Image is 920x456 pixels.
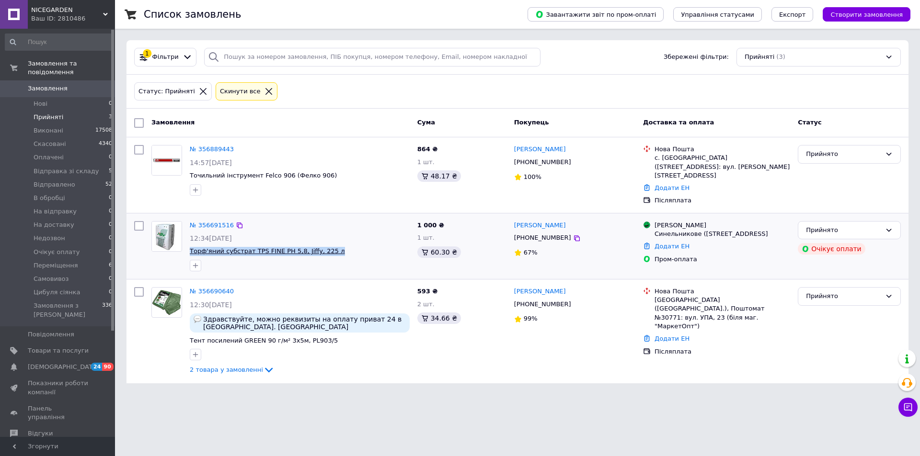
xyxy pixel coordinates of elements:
span: Відправлено [34,180,75,189]
div: Прийнято [806,291,881,301]
div: 1 [143,49,151,58]
h1: Список замовлень [144,9,241,20]
span: 336 [102,301,112,319]
div: Післяплата [655,347,790,356]
span: Управління статусами [681,11,754,18]
span: 1 шт. [417,234,435,241]
span: 1 000 ₴ [417,222,444,229]
a: Точильний інструмент Felco 906 (Фелко 906) [190,172,337,179]
span: 0 [109,234,112,243]
span: 52 [105,180,112,189]
span: Фільтри [152,53,179,62]
span: Створити замовлення [830,11,903,18]
span: В обробці [34,194,65,202]
span: [PHONE_NUMBER] [514,234,571,241]
a: Фото товару [151,221,182,252]
button: Створити замовлення [823,7,910,22]
span: 2 товара у замовленні [190,366,263,373]
div: Нова Пошта [655,145,790,154]
img: Фото товару [152,222,182,251]
a: № 356889443 [190,145,234,153]
span: Завантажити звіт по пром-оплаті [535,10,656,19]
div: 48.17 ₴ [417,170,461,182]
span: Експорт [779,11,806,18]
span: 593 ₴ [417,288,438,295]
img: Фото товару [152,289,182,316]
a: Фото товару [151,145,182,176]
span: 90 [102,363,113,371]
span: Скасовані [34,140,66,148]
span: 0 [109,288,112,297]
span: 1 шт. [417,158,435,166]
div: Ваш ID: 2810486 [31,14,115,23]
a: № 356691516 [190,222,234,229]
a: [PERSON_NAME] [514,287,566,296]
span: 14:57[DATE] [190,159,232,167]
a: Торф'яний субстрат TPS FINE PH 5,8, Jiffy, 225 л [190,247,345,255]
span: Самовивоз [34,275,69,283]
span: 12:30[DATE] [190,301,232,309]
span: Цибуля сіянка [34,288,80,297]
span: 0 [109,221,112,229]
span: Замовлення [28,84,68,93]
span: 6 [109,261,112,270]
span: 0 [109,207,112,216]
span: Замовлення [151,119,195,126]
div: с. [GEOGRAPHIC_DATA] ([STREET_ADDRESS]: вул. [PERSON_NAME][STREET_ADDRESS] [655,154,790,180]
div: Прийнято [806,149,881,159]
span: Повідомлення [28,330,74,339]
a: Фото товару [151,287,182,318]
span: 12:34[DATE] [190,234,232,242]
a: [PERSON_NAME] [514,221,566,230]
span: Оплачені [34,153,64,162]
a: Додати ЕН [655,184,690,191]
span: Покупець [514,119,549,126]
span: 24 [91,363,102,371]
button: Експорт [771,7,814,22]
a: № 356690640 [190,288,234,295]
span: Відгуки [28,429,53,438]
span: 3 [109,113,112,122]
span: На доставку [34,221,74,229]
a: Додати ЕН [655,243,690,250]
span: 67% [524,249,538,256]
span: [DEMOGRAPHIC_DATA] [28,363,99,371]
span: Статус [798,119,822,126]
div: Синельникове ([STREET_ADDRESS] [655,230,790,238]
span: 0 [109,194,112,202]
span: (3) [776,53,785,60]
span: 99% [524,315,538,322]
span: 4340 [99,140,112,148]
a: 2 товара у замовленні [190,366,275,373]
span: 0 [109,275,112,283]
span: 864 ₴ [417,145,438,153]
div: 34.66 ₴ [417,312,461,324]
button: Чат з покупцем [898,398,918,417]
span: Товари та послуги [28,346,89,355]
span: Прийняті [745,53,774,62]
button: Завантажити звіт по пром-оплаті [528,7,664,22]
a: Створити замовлення [813,11,910,18]
span: NICEGARDEN [31,6,103,14]
span: На відправку [34,207,77,216]
span: Відправка зі складу [34,167,99,176]
div: Пром-оплата [655,255,790,264]
div: Очікує оплати [798,243,865,255]
span: Прийняті [34,113,63,122]
button: Управління статусами [673,7,762,22]
span: Замовлення з [PERSON_NAME] [34,301,102,319]
span: Доставка та оплата [643,119,714,126]
span: Нові [34,100,47,108]
span: [PHONE_NUMBER] [514,300,571,308]
span: Панель управління [28,404,89,422]
span: 2 шт. [417,300,435,308]
span: [PHONE_NUMBER] [514,158,571,166]
div: Прийнято [806,225,881,235]
span: 0 [109,100,112,108]
span: Cума [417,119,435,126]
div: Cкинути все [218,87,263,97]
span: 100% [524,173,541,180]
div: [GEOGRAPHIC_DATA] ([GEOGRAPHIC_DATA].), Поштомат №30771: вул. УПА, 23 (біля маг. "МаркетОпт") [655,296,790,331]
